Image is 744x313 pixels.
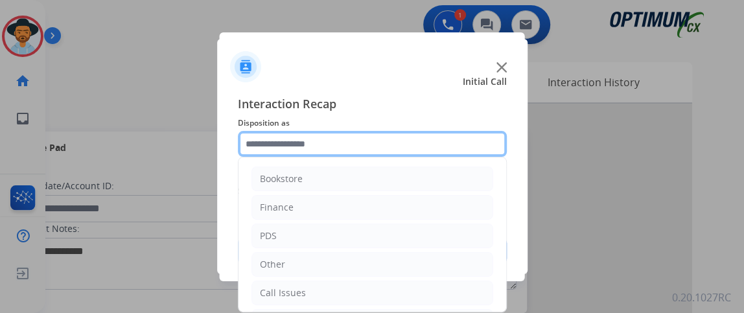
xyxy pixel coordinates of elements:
[238,115,507,131] span: Disposition as
[260,201,294,214] div: Finance
[230,51,261,82] img: contactIcon
[238,95,507,115] span: Interaction Recap
[463,75,507,88] span: Initial Call
[260,172,303,185] div: Bookstore
[672,290,731,305] p: 0.20.1027RC
[260,229,277,242] div: PDS
[260,258,285,271] div: Other
[260,286,306,299] div: Call Issues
